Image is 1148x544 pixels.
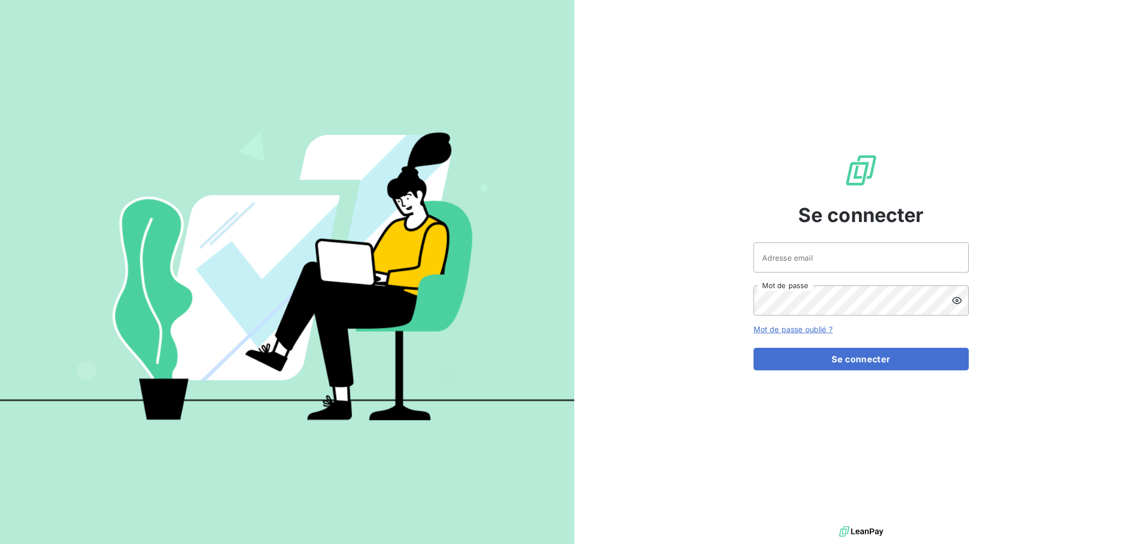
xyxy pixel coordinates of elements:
span: Se connecter [798,201,924,230]
button: Se connecter [753,348,969,370]
img: Logo LeanPay [844,153,878,188]
a: Mot de passe oublié ? [753,325,833,334]
img: logo [839,524,883,540]
input: placeholder [753,242,969,273]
